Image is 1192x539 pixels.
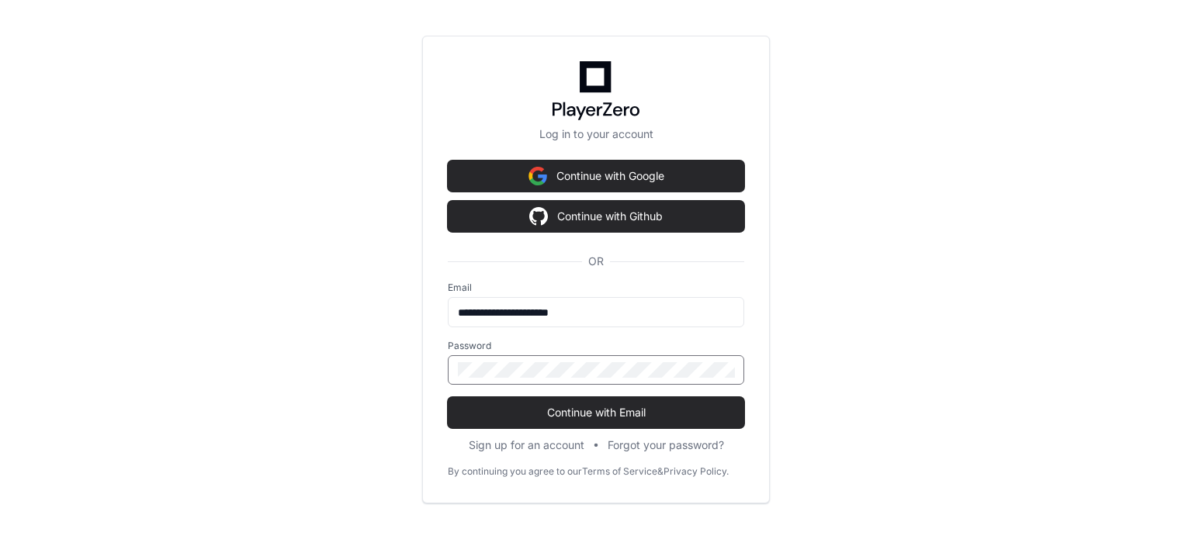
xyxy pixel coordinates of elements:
[448,397,744,428] button: Continue with Email
[582,254,610,269] span: OR
[664,465,729,478] a: Privacy Policy.
[448,465,582,478] div: By continuing you agree to our
[448,161,744,192] button: Continue with Google
[448,340,744,352] label: Password
[528,161,547,192] img: Sign in with google
[657,465,664,478] div: &
[448,405,744,420] span: Continue with Email
[448,282,744,294] label: Email
[448,126,744,142] p: Log in to your account
[448,201,744,232] button: Continue with Github
[608,437,724,453] button: Forgot your password?
[582,465,657,478] a: Terms of Service
[469,437,584,453] button: Sign up for an account
[529,201,548,232] img: Sign in with google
